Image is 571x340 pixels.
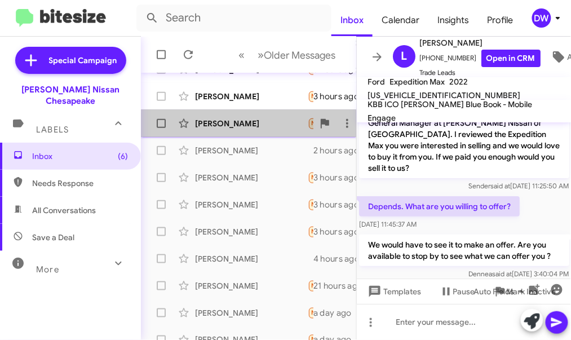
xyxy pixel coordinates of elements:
[195,118,308,129] div: [PERSON_NAME]
[465,281,537,302] button: Auto Fields
[492,270,512,278] span: said at
[308,198,313,211] div: I am not sure u want to get rid of it. I went to Lexus and they said they don't see the ultra lux...
[195,280,308,292] div: [PERSON_NAME]
[312,174,360,181] span: Needs Response
[36,125,69,135] span: Labels
[312,120,360,127] span: Needs Response
[233,43,343,67] nav: Page navigation example
[331,4,373,37] a: Inbox
[32,232,74,243] span: Save a Deal
[313,280,372,292] div: 21 hours ago
[195,253,308,264] div: [PERSON_NAME]
[490,182,510,190] span: said at
[368,113,396,123] span: Engage
[308,306,313,319] div: Yes
[313,226,368,237] div: 3 hours ago
[468,270,569,278] span: Dennea [DATE] 3:40:04 PM
[308,225,313,238] div: I do still have it, but I'm about 7k upside down in it, I'd like to pay it down some more before ...
[312,92,360,100] span: Needs Response
[118,151,128,162] span: (6)
[468,182,569,190] span: Sender [DATE] 11:25:50 AM
[313,307,361,319] div: a day ago
[428,4,479,37] a: Insights
[195,172,308,183] div: [PERSON_NAME]
[264,49,336,61] span: Older Messages
[420,67,541,78] span: Trade Leads
[32,178,128,189] span: Needs Response
[420,36,541,50] span: [PERSON_NAME]
[359,101,569,178] p: Hi [PERSON_NAME] this is [PERSON_NAME], General Manager at [PERSON_NAME] Nissan of [GEOGRAPHIC_DA...
[450,77,468,87] span: 2022
[15,47,126,74] a: Special Campaign
[313,199,368,210] div: 3 hours ago
[357,281,431,302] button: Templates
[359,196,520,217] p: Depends. What are you willing to offer?
[312,201,360,208] span: Needs Response
[251,43,343,67] button: Next
[359,235,569,266] p: We would have to see it to make an offer. Are you available to stop by to see what we can offer y...
[136,5,331,32] input: Search
[308,279,313,292] div: Yes it was great 😊
[481,50,541,67] a: Open in CRM
[312,228,360,235] span: Needs Response
[195,226,308,237] div: [PERSON_NAME]
[366,281,422,302] span: Templates
[239,48,245,62] span: «
[308,145,313,156] div: Ok when are you able stop by to see what we can offer you ?
[258,48,264,62] span: »
[313,172,368,183] div: 3 hours ago
[431,281,484,302] button: Pause
[312,309,360,316] span: Needs Response
[308,253,313,264] div: No
[368,77,386,87] span: Ford
[195,145,308,156] div: [PERSON_NAME]
[32,151,128,162] span: Inbox
[195,91,308,102] div: [PERSON_NAME]
[313,145,368,156] div: 2 hours ago
[32,205,96,216] span: All Conversations
[308,90,313,103] div: What type of lease options
[308,171,313,184] div: Depends. What are you willing to offer?
[313,253,369,264] div: 4 hours ago
[232,43,252,67] button: Previous
[532,8,551,28] div: DW
[195,307,308,319] div: [PERSON_NAME]
[312,282,360,289] span: Needs Response
[49,55,117,66] span: Special Campaign
[368,90,521,100] span: [US_VEHICLE_IDENTIFICATION_NUMBER]
[373,4,428,37] a: Calendar
[359,220,417,228] span: [DATE] 11:45:37 AM
[401,47,407,65] span: L
[420,50,541,67] span: [PHONE_NUMBER]
[479,4,523,37] a: Profile
[308,117,313,130] div: How many miles on that particular model and I don't get off work until 6 on week days
[390,77,445,87] span: Expedition Max
[368,99,533,109] span: KBB ICO [PERSON_NAME] Blue Book - Mobile
[36,264,59,275] span: More
[523,8,559,28] button: DW
[313,91,368,102] div: 3 hours ago
[195,199,308,210] div: [PERSON_NAME]
[474,281,528,302] span: Auto Fields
